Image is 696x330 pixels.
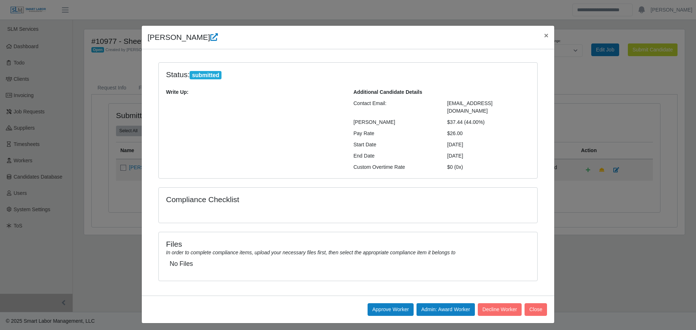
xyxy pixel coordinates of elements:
[538,26,554,45] button: Close
[166,250,455,255] i: In order to complete compliance items, upload your necessary files first, then select the appropr...
[525,303,547,316] button: Close
[190,71,221,80] span: submitted
[166,89,188,95] b: Write Up:
[348,141,442,149] div: Start Date
[368,303,414,316] button: Approve Worker
[544,31,548,39] span: ×
[478,303,522,316] button: Decline Worker
[447,100,493,114] span: [EMAIL_ADDRESS][DOMAIN_NAME]
[166,70,436,80] h4: Status:
[417,303,475,316] button: Admin: Award Worker
[348,100,442,115] div: Contact Email:
[353,89,422,95] b: Additional Candidate Details
[348,152,442,160] div: End Date
[170,260,526,268] h5: No Files
[447,153,463,159] span: [DATE]
[442,118,536,126] div: $37.44 (44.00%)
[447,164,463,170] span: $0 (0x)
[348,118,442,126] div: [PERSON_NAME]
[166,195,405,204] h4: Compliance Checklist
[166,239,530,248] h4: Files
[148,32,218,43] h4: [PERSON_NAME]
[348,130,442,137] div: Pay Rate
[442,141,536,149] div: [DATE]
[442,130,536,137] div: $26.00
[348,163,442,171] div: Custom Overtime Rate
